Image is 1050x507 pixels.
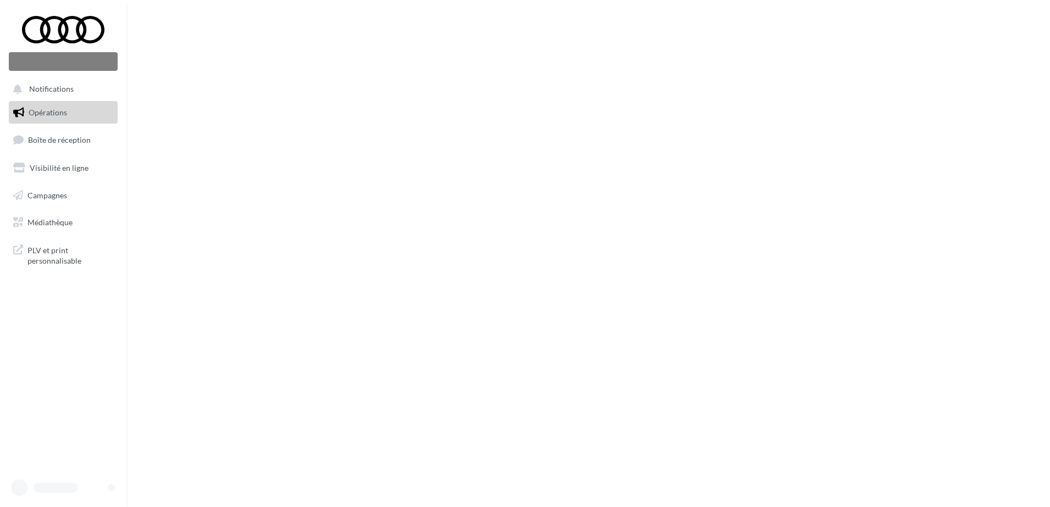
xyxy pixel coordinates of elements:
span: Notifications [29,85,74,94]
span: Boîte de réception [28,135,91,144]
a: Opérations [7,101,120,124]
a: Visibilité en ligne [7,157,120,180]
span: Médiathèque [27,218,73,227]
span: Campagnes [27,190,67,199]
a: PLV et print personnalisable [7,238,120,271]
span: PLV et print personnalisable [27,243,113,266]
div: Nouvelle campagne [9,52,118,71]
span: Opérations [29,108,67,117]
a: Campagnes [7,184,120,207]
span: Visibilité en ligne [30,163,89,172]
a: Boîte de réception [7,128,120,152]
a: Médiathèque [7,211,120,234]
